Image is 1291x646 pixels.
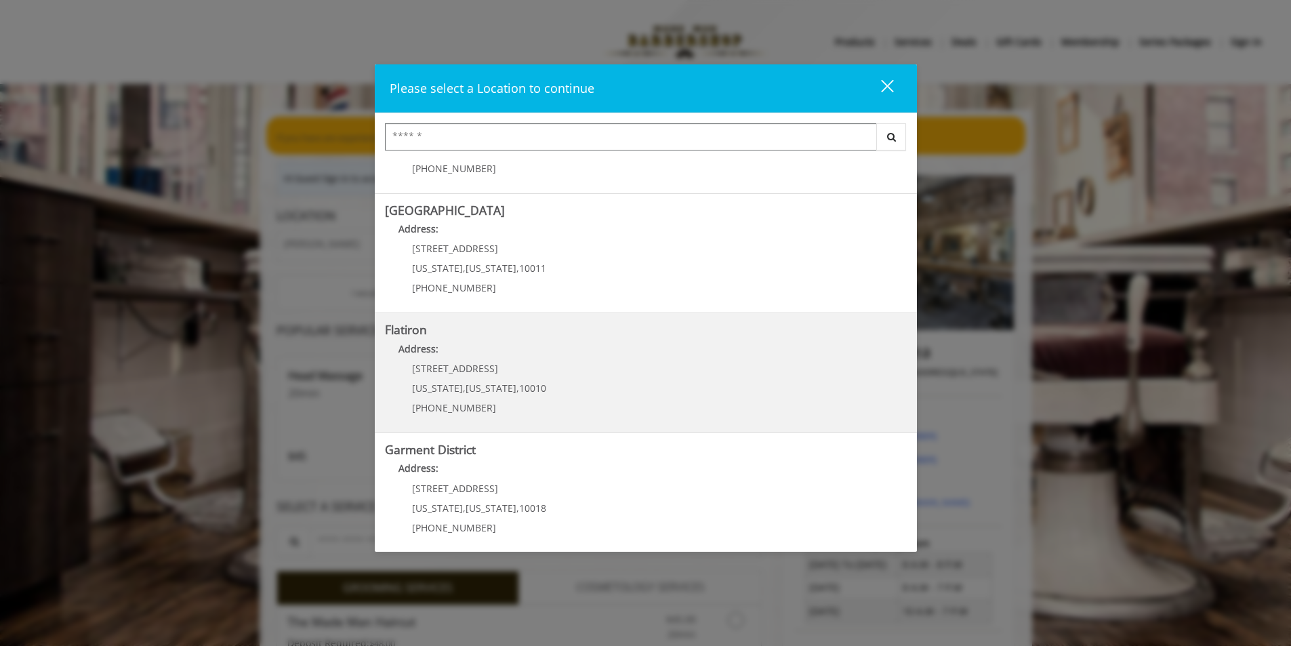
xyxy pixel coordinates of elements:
[412,401,496,414] span: [PHONE_NUMBER]
[516,262,519,275] span: ,
[412,262,463,275] span: [US_STATE]
[412,162,496,175] span: [PHONE_NUMBER]
[412,382,463,395] span: [US_STATE]
[463,382,466,395] span: ,
[865,79,893,99] div: close dialog
[412,281,496,294] span: [PHONE_NUMBER]
[385,321,427,338] b: Flatiron
[385,441,476,458] b: Garment District
[385,123,907,157] div: Center Select
[398,342,438,355] b: Address:
[519,502,546,514] span: 10018
[466,262,516,275] span: [US_STATE]
[884,132,899,142] i: Search button
[412,502,463,514] span: [US_STATE]
[385,123,877,150] input: Search Center
[412,362,498,375] span: [STREET_ADDRESS]
[519,382,546,395] span: 10010
[466,382,516,395] span: [US_STATE]
[463,502,466,514] span: ,
[466,502,516,514] span: [US_STATE]
[516,502,519,514] span: ,
[412,521,496,534] span: [PHONE_NUMBER]
[398,222,438,235] b: Address:
[856,75,902,102] button: close dialog
[390,80,594,96] span: Please select a Location to continue
[519,262,546,275] span: 10011
[463,262,466,275] span: ,
[385,202,505,218] b: [GEOGRAPHIC_DATA]
[516,382,519,395] span: ,
[412,242,498,255] span: [STREET_ADDRESS]
[412,482,498,495] span: [STREET_ADDRESS]
[398,462,438,475] b: Address:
